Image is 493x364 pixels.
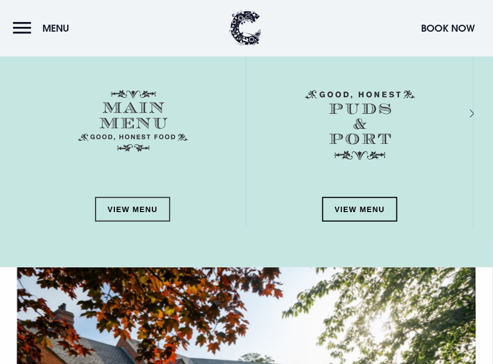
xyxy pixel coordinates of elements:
[78,90,188,152] img: Menu main menu
[305,90,415,161] img: Menu puds and port
[322,197,397,222] a: View Menu
[13,17,75,40] button: Menu
[229,11,262,46] img: Clandeboye Lodge
[455,106,466,121] div: Next slide
[416,17,480,40] button: Book Now
[95,197,170,222] a: View Menu
[42,22,69,34] span: Menu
